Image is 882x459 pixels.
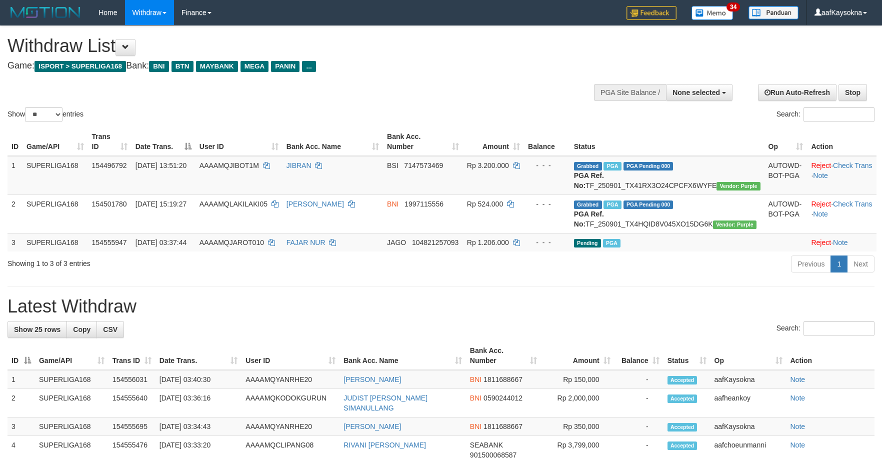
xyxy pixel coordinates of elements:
[667,376,697,384] span: Accepted
[483,375,522,383] span: Copy 1811688667 to clipboard
[833,238,848,246] a: Note
[7,341,35,370] th: ID: activate to sort column descending
[22,233,88,251] td: SUPERLIGA168
[88,127,131,156] th: Trans ID: activate to sort column ascending
[467,161,509,169] span: Rp 3.200.000
[790,394,805,402] a: Note
[603,200,621,209] span: Marked by aafsoycanthlai
[574,200,602,209] span: Grabbed
[807,233,876,251] td: ·
[241,370,339,389] td: AAAAMQYANRHE20
[776,107,874,122] label: Search:
[483,394,522,402] span: Copy 0590244012 to clipboard
[614,389,663,417] td: -
[25,107,62,122] select: Showentries
[811,200,831,208] a: Reject
[528,237,566,247] div: - - -
[467,238,509,246] span: Rp 1.206.000
[271,61,299,72] span: PANIN
[7,370,35,389] td: 1
[833,200,872,208] a: Check Trans
[149,61,168,72] span: BNI
[35,341,108,370] th: Game/API: activate to sort column ascending
[92,200,127,208] span: 154501780
[199,200,267,208] span: AAAAMQLAKILAKI05
[22,156,88,195] td: SUPERLIGA168
[199,238,264,246] span: AAAAMQJAROT010
[73,325,90,333] span: Copy
[286,238,325,246] a: FAJAR NUR
[470,375,481,383] span: BNI
[343,394,427,412] a: JUDIST [PERSON_NAME] SIMANULLANG
[155,341,242,370] th: Date Trans.: activate to sort column ascending
[22,194,88,233] td: SUPERLIGA168
[7,254,360,268] div: Showing 1 to 3 of 3 entries
[135,200,186,208] span: [DATE] 15:19:27
[470,394,481,402] span: BNI
[614,417,663,436] td: -
[541,341,614,370] th: Amount: activate to sort column ascending
[92,161,127,169] span: 154496792
[470,422,481,430] span: BNI
[574,162,602,170] span: Grabbed
[764,194,807,233] td: AUTOWD-BOT-PGA
[803,321,874,336] input: Search:
[7,296,874,316] h1: Latest Withdraw
[614,341,663,370] th: Balance: activate to sort column ascending
[343,422,401,430] a: [PERSON_NAME]
[807,127,876,156] th: Action
[811,161,831,169] a: Reject
[791,255,831,272] a: Previous
[387,161,398,169] span: BSI
[412,238,458,246] span: Copy 104821257093 to clipboard
[764,127,807,156] th: Op: activate to sort column ascending
[199,161,259,169] span: AAAAMQJIBOT1M
[570,156,764,195] td: TF_250901_TX41RX3O24CPCFX6WYFE
[764,156,807,195] td: AUTOWD-BOT-PGA
[343,375,401,383] a: [PERSON_NAME]
[776,321,874,336] label: Search:
[92,238,127,246] span: 154555947
[813,171,828,179] a: Note
[666,84,732,101] button: None selected
[838,84,867,101] a: Stop
[748,6,798,19] img: panduan.png
[713,220,756,229] span: Vendor URL: https://trx4.1velocity.biz
[716,182,760,190] span: Vendor URL: https://trx4.1velocity.biz
[574,171,604,189] b: PGA Ref. No:
[603,162,621,170] span: Marked by aafsoumeymey
[614,370,663,389] td: -
[570,127,764,156] th: Status
[7,321,67,338] a: Show 25 rows
[667,394,697,403] span: Accepted
[691,6,733,20] img: Button%20Memo.svg
[807,156,876,195] td: · ·
[470,441,503,449] span: SEABANK
[241,389,339,417] td: AAAAMQKODOKGURUN
[623,162,673,170] span: PGA Pending
[790,441,805,449] a: Note
[790,375,805,383] a: Note
[35,370,108,389] td: SUPERLIGA168
[813,210,828,218] a: Note
[171,61,193,72] span: BTN
[155,370,242,389] td: [DATE] 03:40:30
[663,341,710,370] th: Status: activate to sort column ascending
[135,161,186,169] span: [DATE] 13:51:20
[195,127,282,156] th: User ID: activate to sort column ascending
[108,389,155,417] td: 154555640
[726,2,740,11] span: 34
[528,160,566,170] div: - - -
[343,441,426,449] a: RIVANI [PERSON_NAME]
[14,325,60,333] span: Show 25 rows
[241,341,339,370] th: User ID: activate to sort column ascending
[847,255,874,272] a: Next
[241,417,339,436] td: AAAAMQYANRHE20
[7,36,578,56] h1: Withdraw List
[404,200,443,208] span: Copy 1997115556 to clipboard
[463,127,524,156] th: Amount: activate to sort column ascending
[833,161,872,169] a: Check Trans
[830,255,847,272] a: 1
[135,238,186,246] span: [DATE] 03:37:44
[286,200,344,208] a: [PERSON_NAME]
